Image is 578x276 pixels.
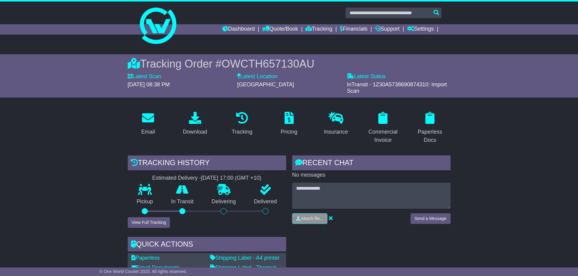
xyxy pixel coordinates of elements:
p: In Transit [162,198,203,205]
span: OWCTH657130AU [221,58,314,70]
div: Tracking history [128,155,286,172]
a: Shipping Label - A4 printer [210,255,280,261]
label: Latest Location [237,73,277,80]
a: Commercial Invoice [363,110,404,146]
button: View Full Tracking [128,217,170,228]
div: Insurance [324,128,348,136]
div: Download [183,128,207,136]
div: [DATE] 17:00 (GMT +10) [201,175,262,181]
div: Paperless Docs [414,128,447,144]
a: Dashboard [222,24,255,35]
a: Settings [407,24,434,35]
span: [DATE] 08:38 PM [128,81,170,88]
a: Tracking [228,110,256,138]
a: Download [179,110,211,138]
span: InTransit - 1Z30A5738690874310: Import Scan [347,81,447,94]
p: Delivering [203,198,245,205]
p: Pickup [128,198,162,205]
label: Latest Status [347,73,386,80]
div: Pricing [281,128,297,136]
button: Send a Message [411,213,450,224]
a: Insurance [320,110,352,138]
div: Commercial Invoice [367,128,400,144]
div: Quick Actions [128,237,286,253]
a: Financials [340,24,367,35]
p: No messages [292,172,451,178]
a: Email [137,110,159,138]
div: RECENT CHAT [292,155,451,172]
span: © One World Courier 2025. All rights reserved. [100,269,187,274]
div: Estimated Delivery - [128,175,286,181]
a: Pricing [277,110,301,138]
a: Quote/Book [262,24,298,35]
a: Tracking [306,24,332,35]
a: Paperless Docs [410,110,451,146]
div: Tracking Order # [128,57,451,70]
div: Email [141,128,155,136]
span: [GEOGRAPHIC_DATA] [237,81,294,88]
label: Latest Scan [128,73,161,80]
a: Email Documents [131,264,180,271]
a: Paperless [131,255,160,261]
div: Tracking [232,128,252,136]
a: Support [375,24,400,35]
p: Delivered [245,198,286,205]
